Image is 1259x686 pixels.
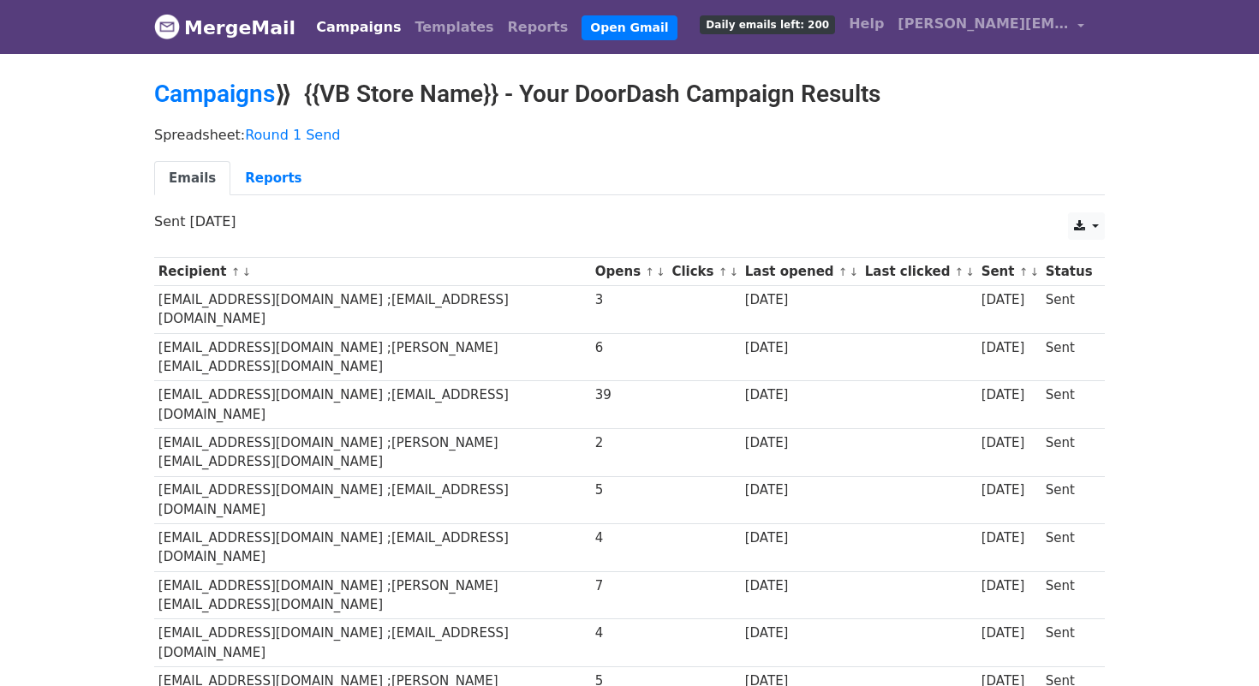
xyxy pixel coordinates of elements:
[1041,333,1096,381] td: Sent
[154,161,230,196] a: Emails
[745,528,856,548] div: [DATE]
[645,265,654,278] a: ↑
[982,338,1038,358] div: [DATE]
[1041,524,1096,572] td: Sent
[1041,258,1096,286] th: Status
[982,433,1038,453] div: [DATE]
[965,265,975,278] a: ↓
[242,265,251,278] a: ↓
[230,161,316,196] a: Reports
[745,623,856,643] div: [DATE]
[1041,476,1096,524] td: Sent
[982,480,1038,500] div: [DATE]
[154,571,591,619] td: [EMAIL_ADDRESS][DOMAIN_NAME] ;[PERSON_NAME][EMAIL_ADDRESS][DOMAIN_NAME]
[1041,571,1096,619] td: Sent
[1029,265,1039,278] a: ↓
[656,265,665,278] a: ↓
[154,286,591,334] td: [EMAIL_ADDRESS][DOMAIN_NAME] ;[EMAIL_ADDRESS][DOMAIN_NAME]
[719,265,728,278] a: ↑
[700,15,835,34] span: Daily emails left: 200
[861,258,977,286] th: Last clicked
[745,385,856,405] div: [DATE]
[891,7,1091,47] a: [PERSON_NAME][EMAIL_ADDRESS][PERSON_NAME][DOMAIN_NAME]
[1173,604,1259,686] iframe: Chat Widget
[154,428,591,476] td: [EMAIL_ADDRESS][DOMAIN_NAME] ;[PERSON_NAME][EMAIL_ADDRESS][DOMAIN_NAME]
[955,265,964,278] a: ↑
[745,433,856,453] div: [DATE]
[595,338,664,358] div: 6
[591,258,668,286] th: Opens
[154,333,591,381] td: [EMAIL_ADDRESS][DOMAIN_NAME] ;[PERSON_NAME][EMAIL_ADDRESS][DOMAIN_NAME]
[745,338,856,358] div: [DATE]
[154,524,591,572] td: [EMAIL_ADDRESS][DOMAIN_NAME] ;[EMAIL_ADDRESS][DOMAIN_NAME]
[1041,381,1096,429] td: Sent
[154,80,1105,109] h2: ⟫ {{VB Store Name}} - Your DoorDash Campaign Results
[154,126,1105,144] p: Spreadsheet:
[595,385,664,405] div: 39
[595,433,664,453] div: 2
[745,576,856,596] div: [DATE]
[982,528,1038,548] div: [DATE]
[154,14,180,39] img: MergeMail logo
[1041,286,1096,334] td: Sent
[154,381,591,429] td: [EMAIL_ADDRESS][DOMAIN_NAME] ;[EMAIL_ADDRESS][DOMAIN_NAME]
[154,619,591,667] td: [EMAIL_ADDRESS][DOMAIN_NAME] ;[EMAIL_ADDRESS][DOMAIN_NAME]
[745,480,856,500] div: [DATE]
[1041,619,1096,667] td: Sent
[154,212,1105,230] p: Sent [DATE]
[850,265,859,278] a: ↓
[982,290,1038,310] div: [DATE]
[154,258,591,286] th: Recipient
[838,265,848,278] a: ↑
[595,480,664,500] div: 5
[154,9,295,45] a: MergeMail
[309,10,408,45] a: Campaigns
[977,258,1041,286] th: Sent
[842,7,891,41] a: Help
[595,576,664,596] div: 7
[982,576,1038,596] div: [DATE]
[1041,428,1096,476] td: Sent
[582,15,677,40] a: Open Gmail
[595,623,664,643] div: 4
[668,258,741,286] th: Clicks
[693,7,842,41] a: Daily emails left: 200
[154,80,275,108] a: Campaigns
[729,265,738,278] a: ↓
[595,528,664,548] div: 4
[898,14,1069,34] span: [PERSON_NAME][EMAIL_ADDRESS][PERSON_NAME][DOMAIN_NAME]
[231,265,241,278] a: ↑
[595,290,664,310] div: 3
[1019,265,1029,278] a: ↑
[745,290,856,310] div: [DATE]
[982,385,1038,405] div: [DATE]
[408,10,500,45] a: Templates
[501,10,576,45] a: Reports
[741,258,861,286] th: Last opened
[154,476,591,524] td: [EMAIL_ADDRESS][DOMAIN_NAME] ;[EMAIL_ADDRESS][DOMAIN_NAME]
[982,623,1038,643] div: [DATE]
[245,127,340,143] a: Round 1 Send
